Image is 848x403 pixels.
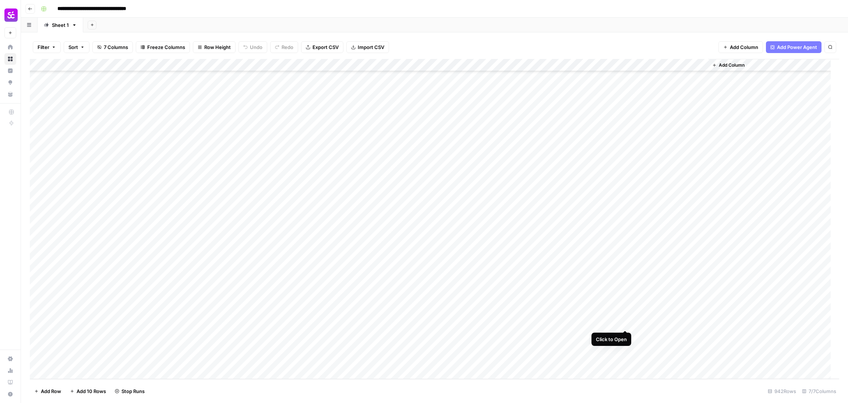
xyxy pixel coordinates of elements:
[41,388,61,395] span: Add Row
[777,43,817,51] span: Add Power Agent
[301,41,343,53] button: Export CSV
[4,88,16,100] a: Your Data
[77,388,106,395] span: Add 10 Rows
[709,60,748,70] button: Add Column
[239,41,267,53] button: Undo
[346,41,389,53] button: Import CSV
[358,43,384,51] span: Import CSV
[596,336,627,343] div: Click to Open
[765,385,799,397] div: 942 Rows
[4,388,16,400] button: Help + Support
[92,41,133,53] button: 7 Columns
[193,41,236,53] button: Row Height
[4,41,16,53] a: Home
[104,43,128,51] span: 7 Columns
[719,62,745,69] span: Add Column
[66,385,110,397] button: Add 10 Rows
[250,43,262,51] span: Undo
[718,41,763,53] button: Add Column
[110,385,149,397] button: Stop Runs
[204,43,231,51] span: Row Height
[52,21,69,29] div: Sheet 1
[730,43,758,51] span: Add Column
[68,43,78,51] span: Sort
[4,53,16,65] a: Browse
[4,353,16,365] a: Settings
[766,41,821,53] button: Add Power Agent
[38,18,83,32] a: Sheet 1
[799,385,839,397] div: 7/7 Columns
[38,43,49,51] span: Filter
[4,65,16,77] a: Insights
[4,6,16,24] button: Workspace: Smartcat
[147,43,185,51] span: Freeze Columns
[136,41,190,53] button: Freeze Columns
[4,8,18,22] img: Smartcat Logo
[4,77,16,88] a: Opportunities
[270,41,298,53] button: Redo
[312,43,339,51] span: Export CSV
[64,41,89,53] button: Sort
[121,388,145,395] span: Stop Runs
[30,385,66,397] button: Add Row
[4,365,16,376] a: Usage
[282,43,293,51] span: Redo
[33,41,61,53] button: Filter
[4,376,16,388] a: Learning Hub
